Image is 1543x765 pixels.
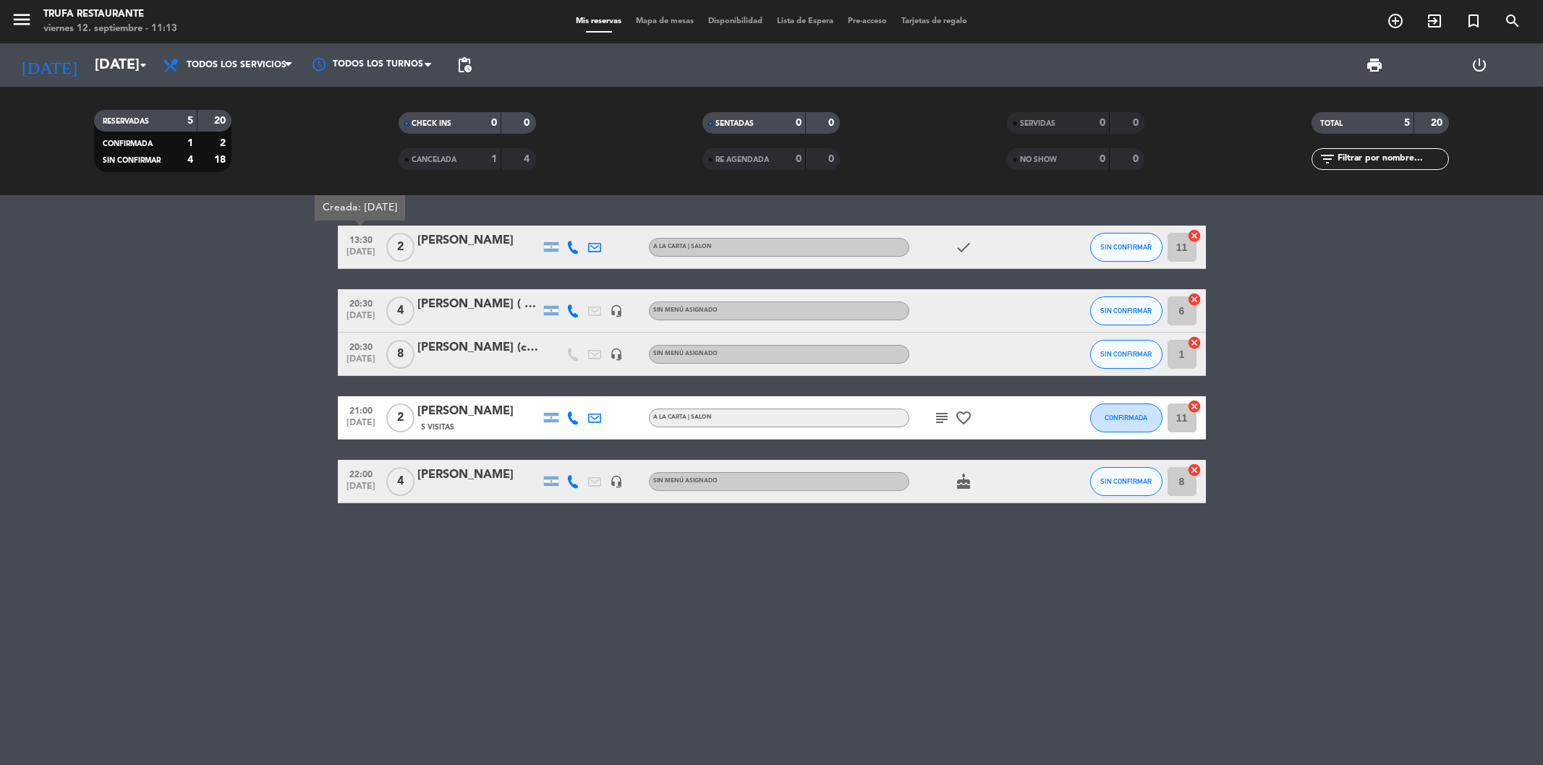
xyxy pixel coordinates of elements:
[1133,154,1142,164] strong: 0
[187,138,193,148] strong: 1
[343,465,379,482] span: 22:00
[343,482,379,498] span: [DATE]
[1090,467,1162,496] button: SIN CONFIRMAR
[1319,150,1336,168] i: filter_list
[1187,228,1202,243] i: cancel
[715,120,754,127] span: SENTADAS
[491,118,497,128] strong: 0
[11,9,33,30] i: menu
[1090,340,1162,369] button: SIN CONFIRMAR
[1090,296,1162,325] button: SIN CONFIRMAR
[386,233,415,262] span: 2
[701,17,770,25] span: Disponibilidad
[955,409,972,427] i: favorite_border
[103,118,149,125] span: RESERVADAS
[1427,43,1532,87] div: LOG OUT
[343,418,379,435] span: [DATE]
[610,348,623,361] i: headset_mic
[1504,12,1521,30] i: search
[417,231,540,250] div: [PERSON_NAME]
[524,118,532,128] strong: 0
[43,7,177,22] div: Trufa Restaurante
[1100,154,1105,164] strong: 0
[1320,120,1343,127] span: TOTAL
[343,294,379,311] span: 20:30
[343,311,379,328] span: [DATE]
[1100,118,1105,128] strong: 0
[1187,463,1202,477] i: cancel
[343,354,379,371] span: [DATE]
[315,195,405,221] div: Creada: [DATE]
[933,409,951,427] i: subject
[715,156,769,163] span: RE AGENDADA
[629,17,701,25] span: Mapa de mesas
[524,154,532,164] strong: 4
[955,473,972,490] i: cake
[214,155,229,165] strong: 18
[417,338,540,357] div: [PERSON_NAME] (cumpleaños)
[1100,477,1152,485] span: SIN CONFIRMAR
[343,401,379,418] span: 21:00
[43,22,177,36] div: viernes 12. septiembre - 11:13
[491,154,497,164] strong: 1
[610,304,623,317] i: headset_mic
[796,118,802,128] strong: 0
[386,467,415,496] span: 4
[417,466,540,484] div: [PERSON_NAME]
[828,118,837,128] strong: 0
[187,155,193,165] strong: 4
[135,56,152,74] i: arrow_drop_down
[343,338,379,354] span: 20:30
[187,60,286,70] span: Todos los servicios
[1426,12,1443,30] i: exit_to_app
[770,17,841,25] span: Lista de Espera
[1100,243,1152,251] span: SIN CONFIRMAR
[1465,12,1482,30] i: turned_in_not
[11,9,33,35] button: menu
[610,475,623,488] i: headset_mic
[1387,12,1404,30] i: add_circle_outline
[569,17,629,25] span: Mis reservas
[1105,414,1147,422] span: CONFIRMADA
[417,402,540,421] div: [PERSON_NAME]
[1336,151,1448,167] input: Filtrar por nombre...
[1187,336,1202,350] i: cancel
[1366,56,1383,74] span: print
[653,478,718,484] span: Sin menú asignado
[1100,350,1152,358] span: SIN CONFIRMAR
[1133,118,1142,128] strong: 0
[386,340,415,369] span: 8
[103,140,153,148] span: CONFIRMADA
[421,422,454,433] span: 5 Visitas
[828,154,837,164] strong: 0
[343,247,379,264] span: [DATE]
[412,120,451,127] span: CHECK INS
[1187,292,1202,307] i: cancel
[653,244,712,249] span: A LA CARTA | SALON
[1090,233,1162,262] button: SIN CONFIRMAR
[653,351,718,356] span: Sin menú asignado
[103,157,161,164] span: SIN CONFIRMAR
[955,239,972,256] i: check
[220,138,229,148] strong: 2
[1431,118,1445,128] strong: 20
[653,307,718,313] span: Sin menú asignado
[1471,56,1488,74] i: power_settings_new
[1090,403,1162,432] button: CONFIRMADA
[653,414,712,420] span: A LA CARTA | SALON
[1020,120,1055,127] span: SERVIDAS
[11,49,88,81] i: [DATE]
[841,17,894,25] span: Pre-acceso
[1020,156,1057,163] span: NO SHOW
[187,116,193,126] strong: 5
[456,56,473,74] span: pending_actions
[1187,399,1202,414] i: cancel
[1100,307,1152,315] span: SIN CONFIRMAR
[417,295,540,314] div: [PERSON_NAME] ( mesa cerca del ventanal)
[386,296,415,325] span: 4
[412,156,456,163] span: CANCELADA
[1404,118,1410,128] strong: 5
[796,154,802,164] strong: 0
[214,116,229,126] strong: 20
[894,17,974,25] span: Tarjetas de regalo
